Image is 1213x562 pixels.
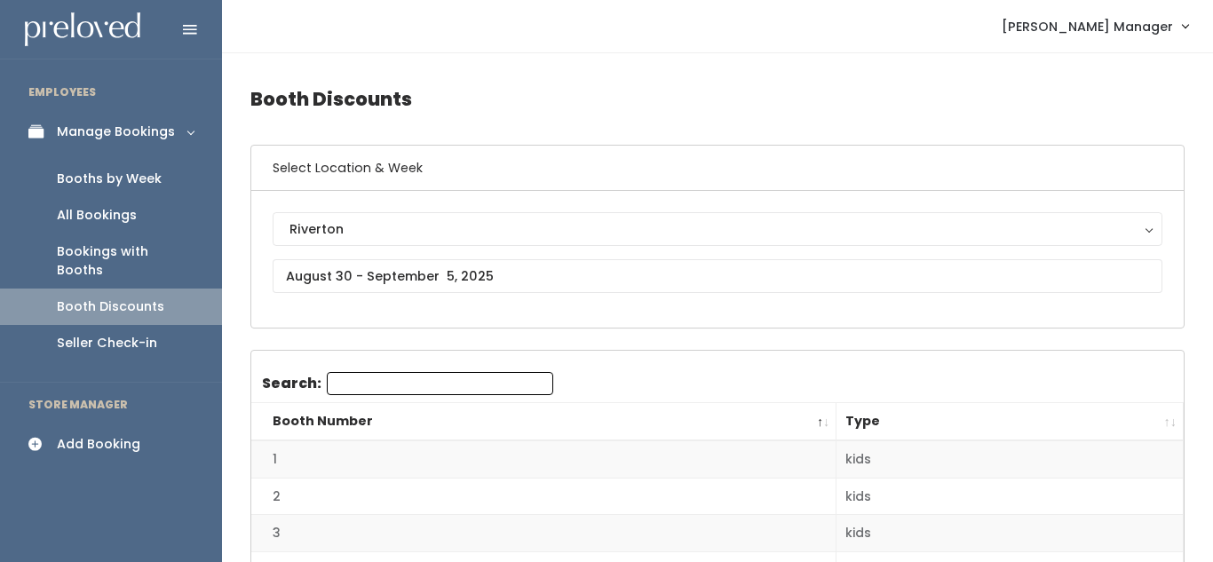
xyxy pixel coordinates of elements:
td: kids [836,478,1184,515]
td: 3 [251,515,836,552]
a: [PERSON_NAME] Manager [984,7,1206,45]
h4: Booth Discounts [250,75,1185,123]
label: Search: [262,372,553,395]
div: Riverton [289,219,1146,239]
input: Search: [327,372,553,395]
td: 1 [251,440,836,478]
div: All Bookings [57,206,137,225]
input: August 30 - September 5, 2025 [273,259,1162,293]
div: Booth Discounts [57,297,164,316]
div: Add Booking [57,435,140,454]
button: Riverton [273,212,1162,246]
div: Seller Check-in [57,334,157,352]
th: Type: activate to sort column ascending [836,403,1184,441]
td: kids [836,515,1184,552]
div: Bookings with Booths [57,242,194,280]
div: Booths by Week [57,170,162,188]
td: 2 [251,478,836,515]
img: preloved logo [25,12,140,47]
div: Manage Bookings [57,123,175,141]
span: [PERSON_NAME] Manager [1002,17,1173,36]
td: kids [836,440,1184,478]
th: Booth Number: activate to sort column descending [251,403,836,441]
h6: Select Location & Week [251,146,1184,191]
